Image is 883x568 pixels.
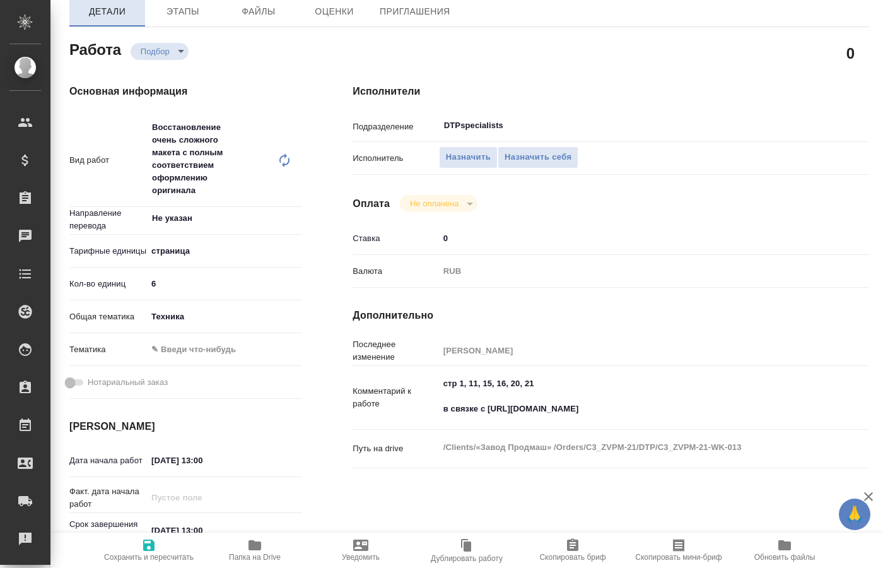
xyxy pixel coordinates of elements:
[131,43,189,60] div: Подбор
[147,306,302,328] div: Техника
[147,275,302,293] input: ✎ Введи что-нибудь
[353,84,869,99] h4: Исполнители
[69,84,302,99] h4: Основная информация
[353,385,438,410] p: Комментарий к работе
[151,343,287,356] div: ✎ Введи что-нибудь
[147,521,257,540] input: ✎ Введи что-нибудь
[439,229,826,247] input: ✎ Введи что-нибудь
[846,42,855,64] h2: 0
[69,454,147,467] p: Дата начала работ
[406,198,462,209] button: Не оплачена
[88,376,168,389] span: Нотариальный заказ
[439,373,826,420] textarea: стр 1, 11, 15, 16, 20, 21 в связке с [URL][DOMAIN_NAME]
[446,150,491,165] span: Назначить
[353,232,438,245] p: Ставка
[69,343,147,356] p: Тематика
[414,533,520,568] button: Дублировать работу
[342,553,380,562] span: Уведомить
[439,261,826,282] div: RUB
[229,553,281,562] span: Папка на Drive
[353,196,390,211] h4: Оплата
[69,278,147,290] p: Кол-во единиц
[353,121,438,133] p: Подразделение
[104,553,194,562] span: Сохранить и пересчитать
[626,533,732,568] button: Скопировать мини-бриф
[295,217,298,220] button: Open
[839,499,870,530] button: 🙏
[69,518,147,543] p: Срок завершения работ
[539,553,605,562] span: Скопировать бриф
[69,37,121,60] h2: Работа
[520,533,626,568] button: Скопировать бриф
[228,4,289,20] span: Файлы
[304,4,365,20] span: Оценки
[69,207,147,232] p: Направление перевода
[353,152,438,165] p: Исполнитель
[844,501,865,528] span: 🙏
[147,488,257,507] input: Пустое поле
[137,46,173,57] button: Подбор
[147,339,302,360] div: ✎ Введи что-нибудь
[635,553,722,562] span: Скопировать мини-бриф
[69,245,147,257] p: Тарифные единицы
[498,146,578,169] button: Назначить себя
[69,311,147,323] p: Общая тематика
[380,4,450,20] span: Приглашения
[69,485,147,511] p: Факт. дата начала работ
[431,554,503,563] span: Дублировать работу
[505,150,571,165] span: Назначить себя
[439,146,498,169] button: Назначить
[69,154,147,167] p: Вид работ
[147,451,257,470] input: ✎ Введи что-нибудь
[202,533,308,568] button: Папка на Drive
[96,533,202,568] button: Сохранить и пересчитать
[400,195,477,212] div: Подбор
[77,4,137,20] span: Детали
[819,124,822,127] button: Open
[353,265,438,278] p: Валюта
[69,419,302,434] h4: [PERSON_NAME]
[353,338,438,364] p: Последнее изменение
[754,553,816,562] span: Обновить файлы
[153,4,213,20] span: Этапы
[308,533,414,568] button: Уведомить
[439,341,826,360] input: Пустое поле
[439,437,826,458] textarea: /Clients/«Завод Продмаш» /Orders/C3_ZVPM-21/DTP/C3_ZVPM-21-WK-013
[732,533,838,568] button: Обновить файлы
[353,442,438,455] p: Путь на drive
[353,308,869,323] h4: Дополнительно
[147,240,302,262] div: страница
